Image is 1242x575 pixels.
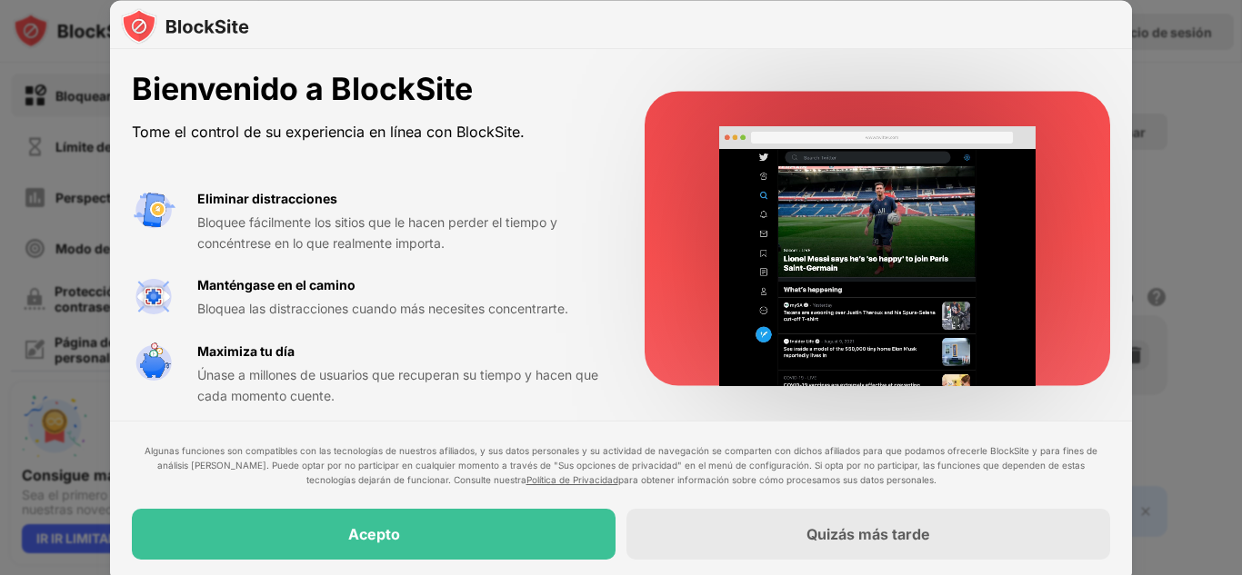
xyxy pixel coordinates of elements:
[132,70,473,107] font: Bienvenido a BlockSite
[806,525,930,543] font: Quizás más tarde
[197,214,557,250] font: Bloquee fácilmente los sitios que le hacen perder el tiempo y concéntrese en lo que realmente imp...
[132,123,525,141] font: Tome el control de su experiencia en línea con BlockSite.
[132,341,175,384] img: value-safe-time.svg
[618,474,937,485] font: para obtener información sobre cómo procesamos sus datos personales.
[121,7,249,44] img: logo-blocksite.svg
[197,301,568,316] font: Bloquea las distracciones cuando más necesites concentrarte.
[197,367,598,402] font: Únase a millones de usuarios que recuperan su tiempo y hacen que cada momento cuente.
[197,342,295,358] font: Maximiza tu día
[348,525,400,543] font: Acepto
[145,445,1097,485] font: Algunas funciones son compatibles con las tecnologías de nuestros afiliados, y sus datos personal...
[526,474,618,485] a: Política de Privacidad
[132,188,175,232] img: value-avoid-distractions.svg
[197,277,356,292] font: Manténgase en el camino
[132,275,175,319] img: value-focus.svg
[197,190,337,205] font: Eliminar distracciones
